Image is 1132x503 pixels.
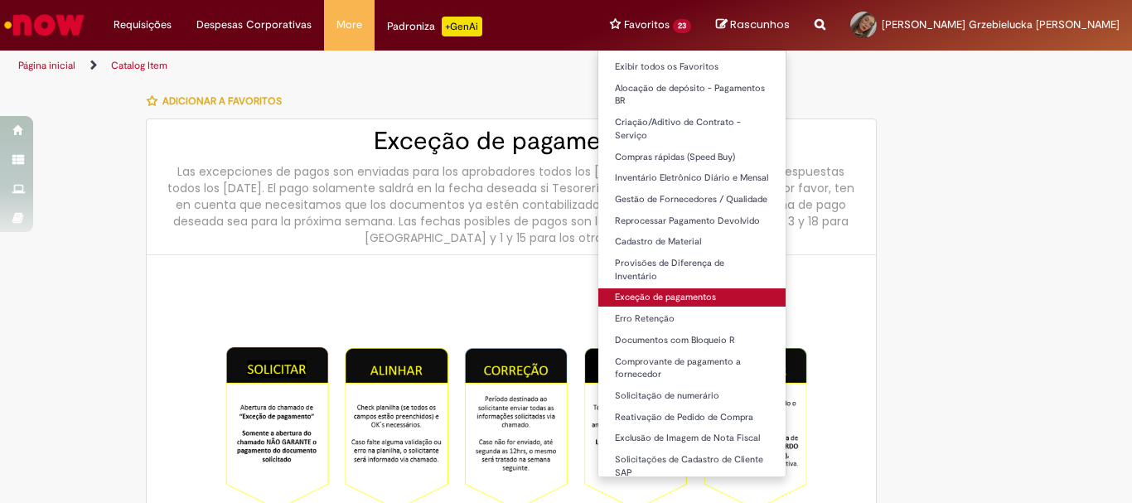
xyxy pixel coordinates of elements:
a: Reprocessar Pagamento Devolvido [598,212,786,230]
a: Erro Retenção [598,310,786,328]
button: Adicionar a Favoritos [146,84,291,118]
span: Requisições [114,17,172,33]
div: Las excepciones de pagos son enviadas para los aprobadores todos los [DATE] a las 12 AM. Tenemos ... [163,163,859,246]
a: Exibir todos os Favoritos [598,58,786,76]
a: Compras rápidas (Speed Buy) [598,148,786,167]
a: Exceção de pagamentos [598,288,786,307]
ul: Favoritos [597,50,786,477]
a: Gestão de Fornecedores / Qualidade [598,191,786,209]
a: Alocação de depósito - Pagamentos BR [598,80,786,110]
a: Reativação de Pedido de Compra [598,409,786,427]
a: Solicitação de numerário [598,387,786,405]
a: Provisões de Diferença de Inventário [598,254,786,285]
a: Documentos com Bloqueio R [598,331,786,350]
span: Favoritos [624,17,670,33]
a: Rascunhos [716,17,790,33]
ul: Trilhas de página [12,51,743,81]
a: Solicitações de Cadastro de Cliente SAP [598,451,786,481]
a: Comprovante de pagamento a fornecedor [598,353,786,384]
a: Criação/Aditivo de Contrato - Serviço [598,114,786,144]
img: ServiceNow [2,8,87,41]
a: Página inicial [18,59,75,72]
a: Inventário Eletrônico Diário e Mensal [598,169,786,187]
span: Adicionar a Favoritos [162,94,282,108]
p: +GenAi [442,17,482,36]
h2: Exceção de pagamentos [163,128,859,155]
span: [PERSON_NAME] Grzebielucka [PERSON_NAME] [882,17,1120,31]
a: Catalog Item [111,59,167,72]
span: Despesas Corporativas [196,17,312,33]
span: Rascunhos [730,17,790,32]
span: 23 [673,19,691,33]
span: More [336,17,362,33]
a: Cadastro de Material [598,233,786,251]
div: Padroniza [387,17,482,36]
a: Exclusão de Imagem de Nota Fiscal [598,429,786,447]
